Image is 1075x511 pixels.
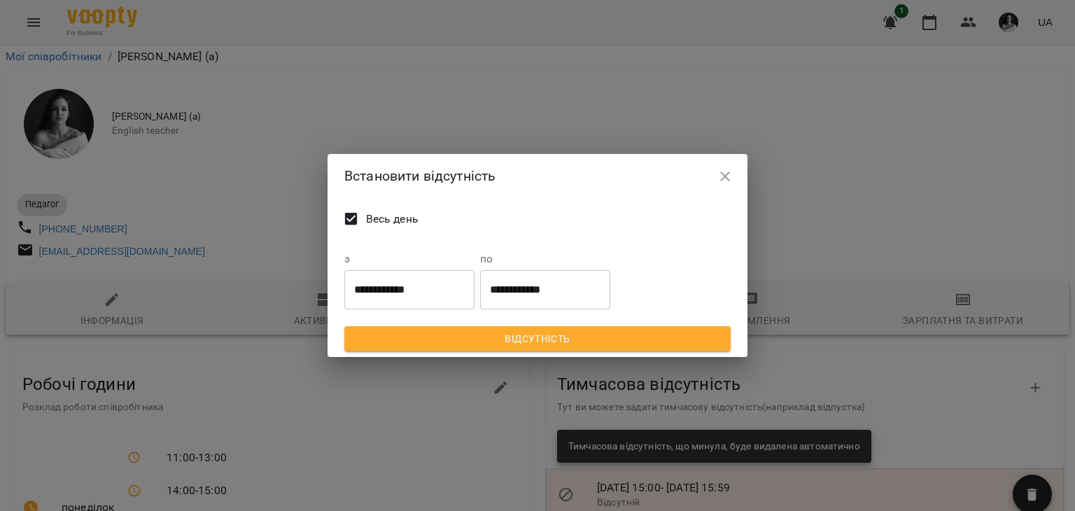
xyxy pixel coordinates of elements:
[480,253,610,265] label: по
[344,326,731,351] button: Відсутність
[344,165,731,187] h2: Встановити відсутність
[366,211,419,227] span: Весь день
[356,330,719,347] span: Відсутність
[344,253,475,265] label: з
